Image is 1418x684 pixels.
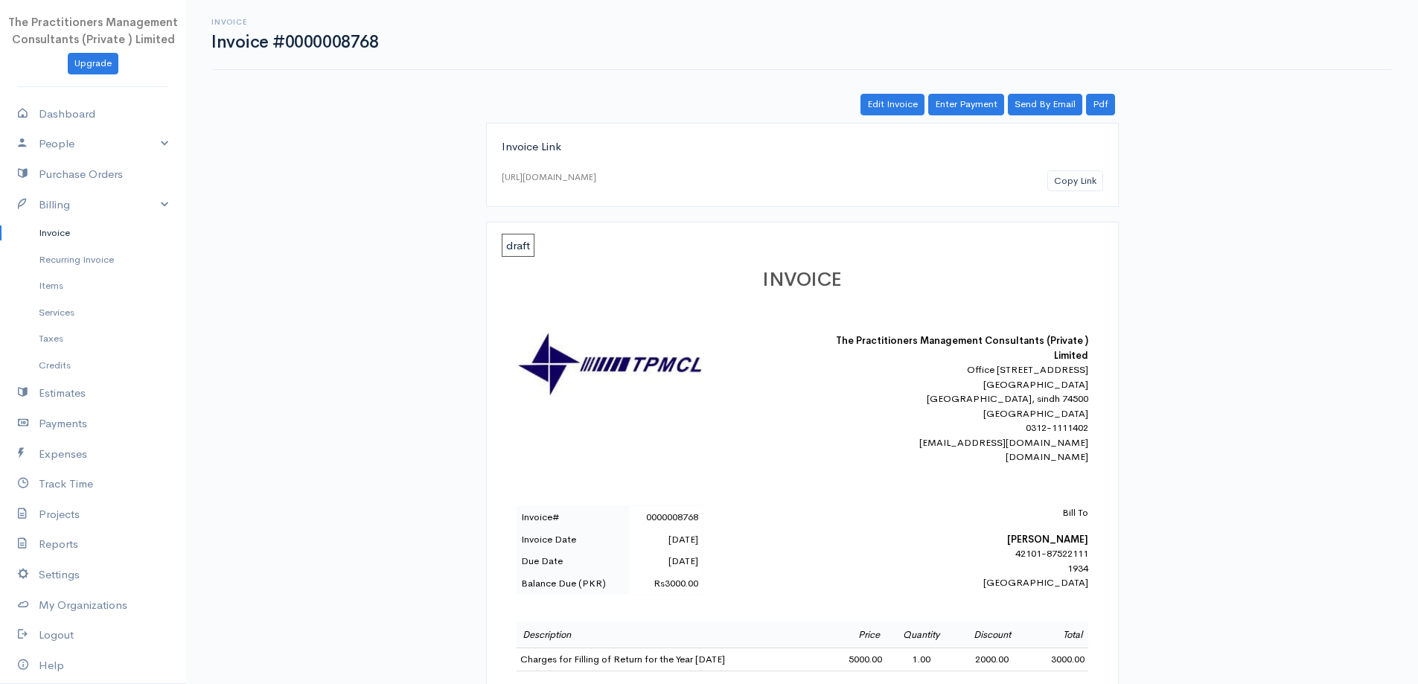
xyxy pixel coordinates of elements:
[1086,94,1115,115] a: Pdf
[517,269,1088,291] h1: INVOICE
[517,528,629,551] td: Invoice Date
[8,15,178,46] span: The Practitioners Management Consultants (Private ) Limited
[928,94,1004,115] a: Enter Payment
[629,572,702,595] td: Rs3000.00
[826,621,886,648] td: Price
[886,621,956,648] td: Quantity
[517,550,629,572] td: Due Date
[517,648,826,671] td: Charges for Filling of Return for the Year [DATE]
[629,528,702,551] td: [DATE]
[956,648,1028,671] td: 2000.00
[502,138,1103,156] div: Invoice Link
[836,334,1088,362] b: The Practitioners Management Consultants (Private ) Limited
[517,621,826,648] td: Description
[517,572,629,595] td: Balance Due (PKR)
[68,53,118,74] a: Upgrade
[211,33,378,51] h1: Invoice #0000008768
[502,170,596,184] div: [URL][DOMAIN_NAME]
[517,506,629,528] td: Invoice#
[1028,621,1088,648] td: Total
[1007,533,1088,546] b: [PERSON_NAME]
[211,18,378,26] h6: Invoice
[1008,94,1082,115] a: Send By Email
[828,362,1088,464] div: Office [STREET_ADDRESS] [GEOGRAPHIC_DATA] [GEOGRAPHIC_DATA], sindh 74500 [GEOGRAPHIC_DATA] 0312-1...
[502,234,534,257] span: draft
[1047,170,1103,192] button: Copy Link
[828,505,1088,520] p: Bill To
[886,648,956,671] td: 1.00
[828,505,1088,590] div: 42101-87522111 1934 [GEOGRAPHIC_DATA]
[629,506,702,528] td: 0000008768
[629,550,702,572] td: [DATE]
[826,648,886,671] td: 5000.00
[1028,648,1088,671] td: 3000.00
[517,333,703,397] img: logo-30862.jpg
[860,94,924,115] a: Edit Invoice
[956,621,1028,648] td: Discount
